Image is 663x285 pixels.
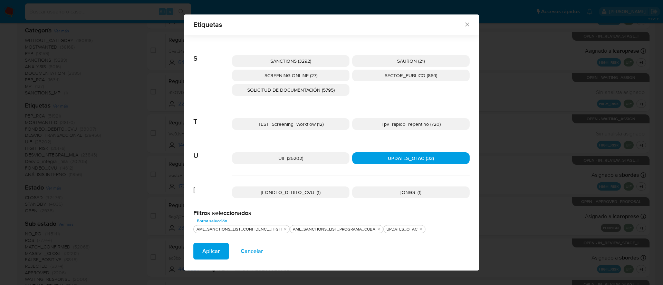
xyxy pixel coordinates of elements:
button: Cerrar [464,21,470,27]
span: SOLICITUD DE DOCUMENTACIÓN (5795) [247,86,335,93]
div: TEST_Screening_Workflow (12) [232,118,349,130]
span: SCREENING ONLINE (27) [265,72,317,79]
button: Borrar selección [193,217,231,225]
div: Tpv_rapido_repentino (720) [352,118,470,130]
span: S [193,44,232,63]
div: SECTOR_PUBLICO (869) [352,70,470,81]
div: [FONDEO_DEBITO_CVU] (1) [232,186,349,198]
div: SANCTIONS (3292) [232,55,349,67]
span: [FONDEO_DEBITO_CVU] (1) [261,189,320,196]
button: quitar AML_SANCTIONS_LIST_CONFIDENCE_HIGH [282,226,288,232]
span: U [193,141,232,160]
h2: Filtros seleccionados [193,209,470,217]
div: UIF (25202) [232,152,349,164]
div: UPDATES_OFAC (32) [352,152,470,164]
span: T [193,107,232,126]
button: Aplicar [193,243,229,259]
span: Tpv_rapido_repentino (720) [382,121,441,128]
div: [ONGS] (1) [352,186,470,198]
span: Borrar selección [197,217,227,224]
span: SANCTIONS (3292) [270,58,311,64]
button: Cancelar [232,243,272,259]
span: Aplicar [202,244,220,259]
div: SOLICITUD DE DOCUMENTACIÓN (5795) [232,84,349,96]
span: TEST_Screening_Workflow (12) [258,121,324,128]
span: [ONGS] (1) [401,189,421,196]
div: UPDATES_OFAC [385,226,419,232]
span: [ [193,175,232,194]
div: AML_SANCTIONS_LIST_PROGRAMA_CUBA [291,226,377,232]
div: SCREENING ONLINE (27) [232,70,349,81]
div: SAURON (21) [352,55,470,67]
span: SAURON (21) [397,58,425,64]
span: UPDATES_OFAC (32) [388,155,434,162]
div: AML_SANCTIONS_LIST_CONFIDENCE_HIGH [195,226,283,232]
span: Etiquetas [193,21,464,28]
span: UIF (25202) [278,155,303,162]
button: quitar UPDATES_OFAC [418,226,424,232]
span: SECTOR_PUBLICO (869) [385,72,437,79]
button: quitar AML_SANCTIONS_LIST_PROGRAMA_CUBA [376,226,382,232]
span: Cancelar [241,244,263,259]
